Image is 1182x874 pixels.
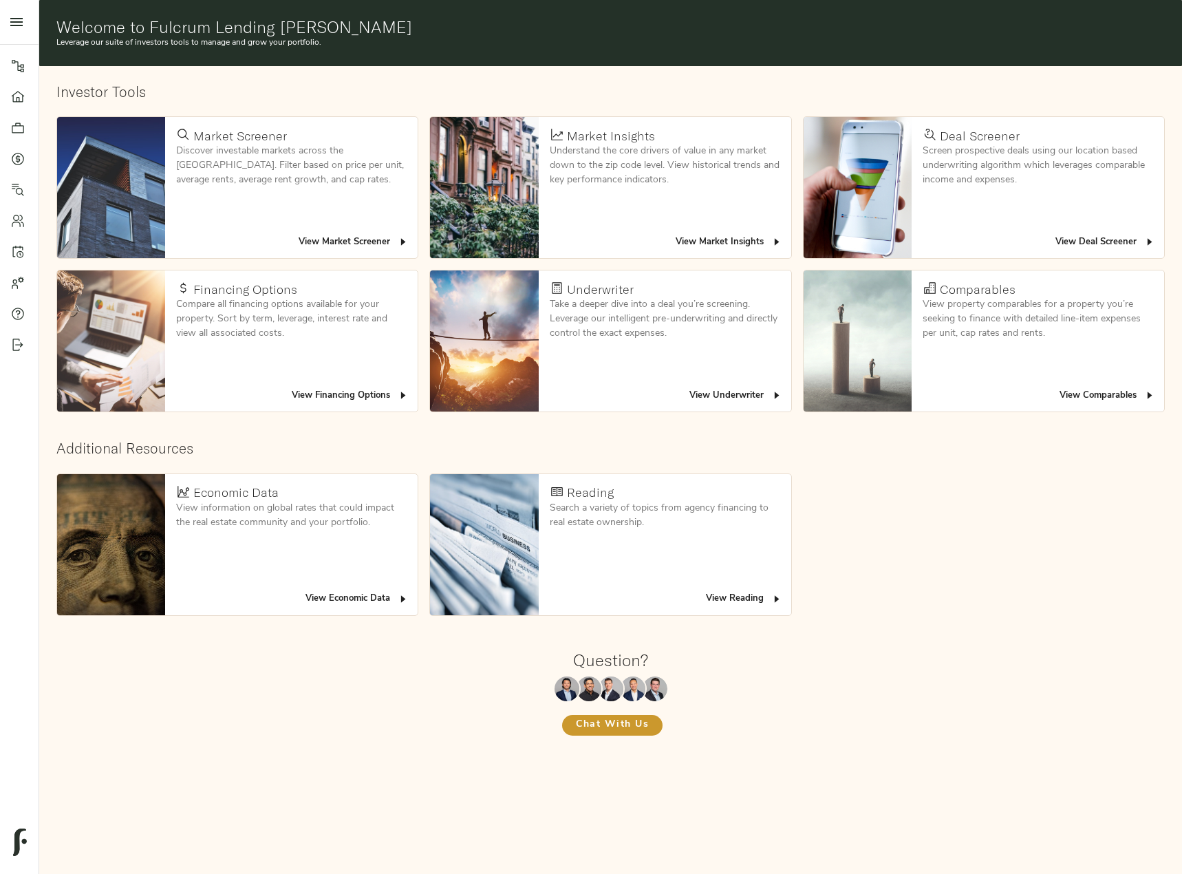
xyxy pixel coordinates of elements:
button: View Deal Screener [1052,232,1159,253]
p: View information on global rates that could impact the real estate community and your portfolio. [176,501,407,530]
img: Zach Frizzera [599,676,623,701]
span: View Underwriter [689,388,782,404]
img: Economic Data [57,474,165,615]
p: Search a variety of topics from agency financing to real estate ownership. [550,501,780,530]
p: Take a deeper dive into a deal you’re screening. Leverage our intelligent pre-underwriting and di... [550,297,780,341]
h1: Question? [573,650,648,670]
p: View property comparables for a property you’re seeking to finance with detailed line-item expens... [923,297,1153,341]
span: View Economic Data [305,591,409,607]
button: View Market Insights [672,232,786,253]
h1: Welcome to Fulcrum Lending [PERSON_NAME] [56,17,1165,36]
span: View Market Screener [299,235,409,251]
h4: Market Screener [193,129,287,144]
span: View Deal Screener [1055,235,1155,251]
button: View Economic Data [302,588,412,610]
span: View Financing Options [292,388,409,404]
img: Reading [430,474,538,615]
p: Screen prospective deals using our location based underwriting algorithm which leverages comparab... [923,144,1153,187]
p: Leverage our suite of investors tools to manage and grow your portfolio. [56,36,1165,49]
h2: Additional Resources [56,440,1165,457]
img: Deal Screener [804,117,912,258]
img: Comparables [804,270,912,412]
h4: Underwriter [567,282,634,297]
p: Discover investable markets across the [GEOGRAPHIC_DATA]. Filter based on price per unit, average... [176,144,407,187]
button: Chat With Us [562,715,663,736]
h4: Deal Screener [940,129,1020,144]
span: View Market Insights [676,235,782,251]
h4: Comparables [940,282,1016,297]
h4: Reading [567,485,614,500]
p: Understand the core drivers of value in any market down to the zip code level. View historical tr... [550,144,780,187]
button: View Financing Options [288,385,412,407]
span: View Reading [706,591,782,607]
img: Financing Options [57,270,165,412]
img: Justin Stamp [643,676,667,701]
button: View Comparables [1056,385,1159,407]
button: View Underwriter [686,385,786,407]
span: Chat With Us [576,716,649,734]
p: Compare all financing options available for your property. Sort by term, leverage, interest rate ... [176,297,407,341]
img: Maxwell Wu [555,676,579,701]
h4: Market Insights [567,129,655,144]
img: Market Screener [57,117,165,258]
h4: Financing Options [193,282,297,297]
img: Richard Le [621,676,645,701]
h4: Economic Data [193,485,279,500]
h2: Investor Tools [56,83,1165,100]
img: Market Insights [430,117,538,258]
span: View Comparables [1060,388,1155,404]
button: View Reading [702,588,786,610]
img: Underwriter [430,270,538,412]
img: Kenneth Mendonça [577,676,601,701]
button: View Market Screener [295,232,412,253]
